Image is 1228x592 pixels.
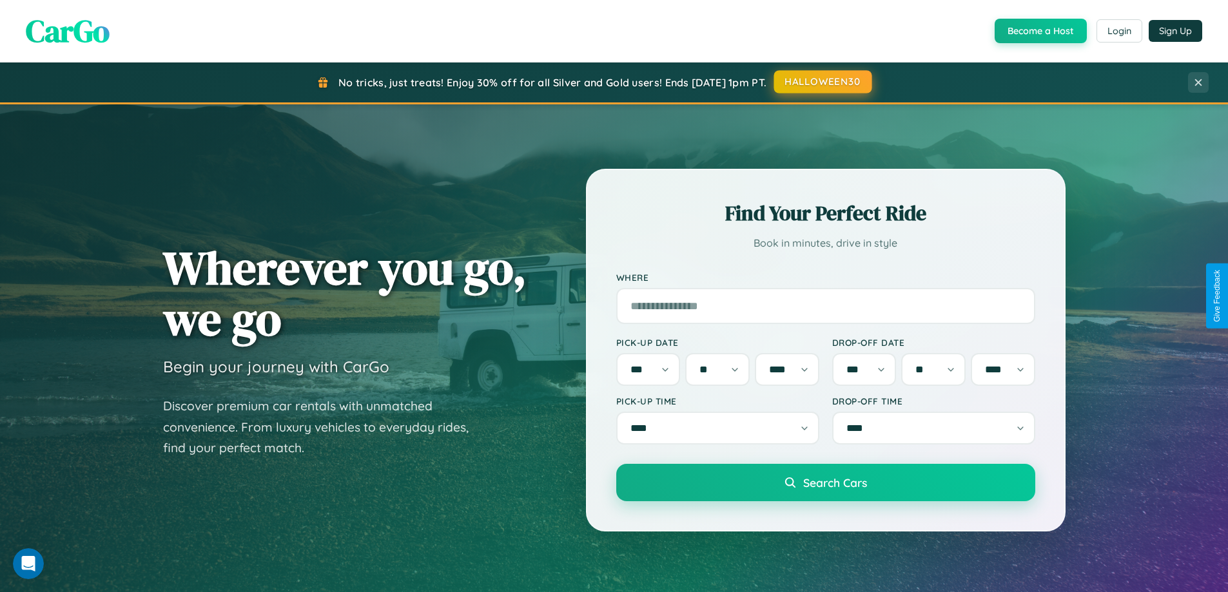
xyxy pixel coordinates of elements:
[1149,20,1202,42] button: Sign Up
[1213,270,1222,322] div: Give Feedback
[1096,19,1142,43] button: Login
[338,76,766,89] span: No tricks, just treats! Enjoy 30% off for all Silver and Gold users! Ends [DATE] 1pm PT.
[616,337,819,348] label: Pick-up Date
[616,464,1035,501] button: Search Cars
[832,337,1035,348] label: Drop-off Date
[163,242,527,344] h1: Wherever you go, we go
[26,10,110,52] span: CarGo
[616,234,1035,253] p: Book in minutes, drive in style
[13,548,44,579] iframe: Intercom live chat
[995,19,1087,43] button: Become a Host
[616,272,1035,283] label: Where
[803,475,867,490] span: Search Cars
[832,396,1035,406] label: Drop-off Time
[774,70,872,93] button: HALLOWEEN30
[163,357,389,376] h3: Begin your journey with CarGo
[616,396,819,406] label: Pick-up Time
[616,199,1035,227] h2: Find Your Perfect Ride
[163,396,485,459] p: Discover premium car rentals with unmatched convenience. From luxury vehicles to everyday rides, ...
